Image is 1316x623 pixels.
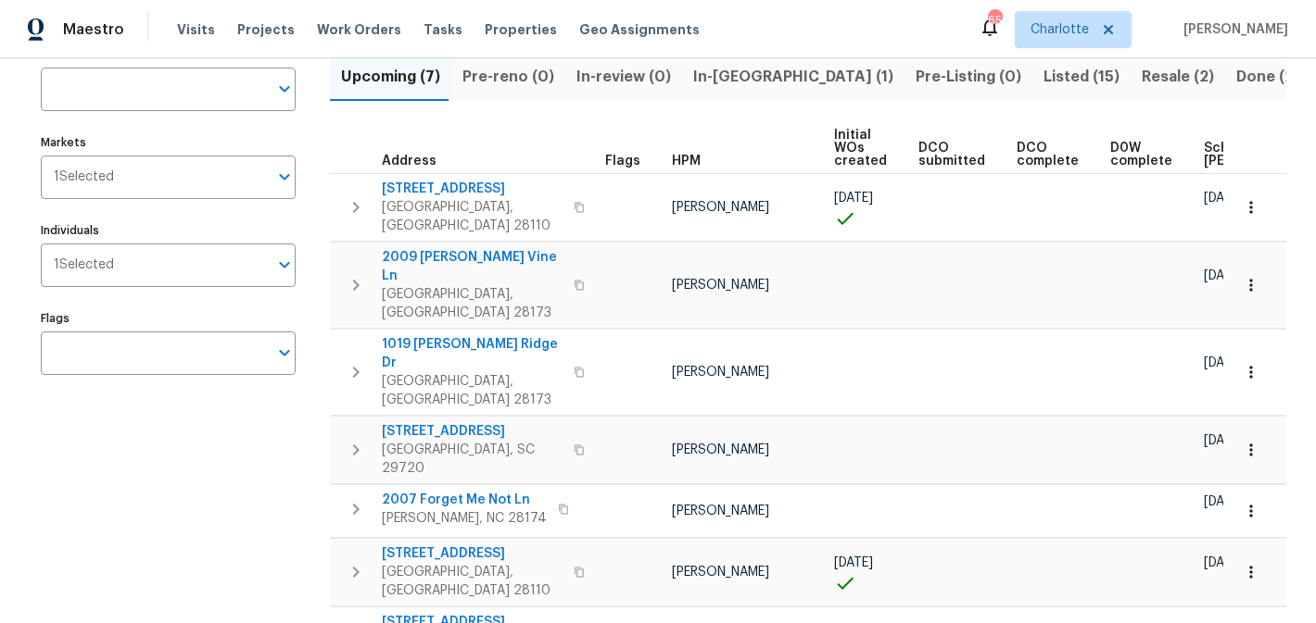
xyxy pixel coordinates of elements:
[485,20,557,39] span: Properties
[1204,556,1243,569] span: [DATE]
[1204,269,1243,282] span: [DATE]
[579,20,700,39] span: Geo Assignments
[272,76,297,102] button: Open
[1204,142,1309,168] span: Scheduled [PERSON_NAME]
[1017,142,1079,168] span: DCO complete
[834,556,873,569] span: [DATE]
[54,169,114,185] span: 1 Selected
[672,279,769,292] span: [PERSON_NAME]
[424,23,462,36] span: Tasks
[672,505,769,517] span: [PERSON_NAME]
[382,198,563,235] span: [GEOGRAPHIC_DATA], [GEOGRAPHIC_DATA] 28110
[918,142,985,168] span: DCO submitted
[1142,64,1214,90] span: Resale (2)
[382,441,563,478] span: [GEOGRAPHIC_DATA], SC 29720
[382,372,563,409] span: [GEOGRAPHIC_DATA], [GEOGRAPHIC_DATA] 28173
[605,155,640,168] span: Flags
[916,64,1021,90] span: Pre-Listing (0)
[1044,64,1120,90] span: Listed (15)
[1204,434,1243,447] span: [DATE]
[834,129,887,168] span: Initial WOs created
[237,20,295,39] span: Projects
[382,544,563,563] span: [STREET_ADDRESS]
[41,313,296,324] label: Flags
[382,422,563,441] span: [STREET_ADDRESS]
[672,366,769,379] span: [PERSON_NAME]
[672,201,769,214] span: [PERSON_NAME]
[1176,20,1288,39] span: [PERSON_NAME]
[576,64,671,90] span: In-review (0)
[272,252,297,278] button: Open
[317,20,401,39] span: Work Orders
[54,257,114,273] span: 1 Selected
[382,180,563,198] span: [STREET_ADDRESS]
[1110,142,1172,168] span: D0W complete
[382,248,563,285] span: 2009 [PERSON_NAME] Vine Ln
[672,155,701,168] span: HPM
[1204,356,1243,369] span: [DATE]
[341,64,440,90] span: Upcoming (7)
[1204,192,1243,205] span: [DATE]
[272,340,297,366] button: Open
[834,192,873,205] span: [DATE]
[272,164,297,190] button: Open
[63,20,124,39] span: Maestro
[693,64,893,90] span: In-[GEOGRAPHIC_DATA] (1)
[462,64,554,90] span: Pre-reno (0)
[672,443,769,456] span: [PERSON_NAME]
[1204,495,1243,508] span: [DATE]
[382,335,563,372] span: 1019 [PERSON_NAME] Ridge Dr
[672,566,769,579] span: [PERSON_NAME]
[41,137,296,148] label: Markets
[382,563,563,600] span: [GEOGRAPHIC_DATA], [GEOGRAPHIC_DATA] 28110
[177,20,215,39] span: Visits
[382,491,547,509] span: 2007 Forget Me Not Ln
[988,11,1001,30] div: 65
[382,155,437,168] span: Address
[382,509,547,528] span: [PERSON_NAME], NC 28174
[382,285,563,322] span: [GEOGRAPHIC_DATA], [GEOGRAPHIC_DATA] 28173
[41,225,296,236] label: Individuals
[1031,20,1089,39] span: Charlotte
